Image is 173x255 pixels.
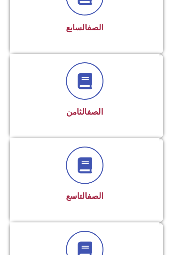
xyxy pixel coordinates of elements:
a: الصف [87,107,103,117]
a: الصف [87,23,103,32]
span: السابع [66,23,103,32]
span: التاسع [66,191,103,201]
a: الصف [87,191,103,201]
span: الثامن [66,107,103,117]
